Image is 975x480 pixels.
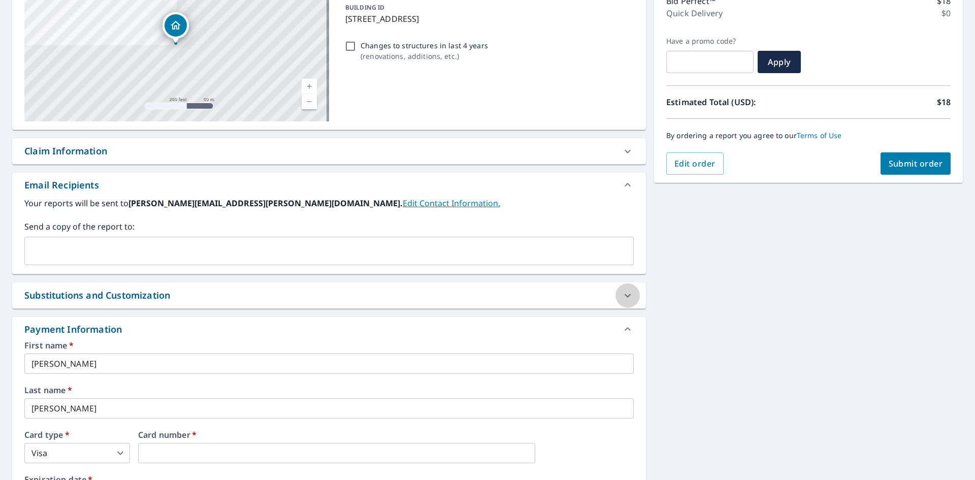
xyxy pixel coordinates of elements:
[766,56,793,68] span: Apply
[302,79,317,94] a: Current Level 17, Zoom In
[937,96,951,108] p: $18
[24,443,130,463] div: Visa
[138,431,634,439] label: Card number
[12,317,646,341] div: Payment Information
[302,94,317,109] a: Current Level 17, Zoom Out
[797,131,842,140] a: Terms of Use
[24,220,634,233] label: Send a copy of the report to:
[666,96,808,108] p: Estimated Total (USD):
[12,173,646,197] div: Email Recipients
[24,197,634,209] label: Your reports will be sent to
[162,12,189,44] div: Dropped pin, building 1, Residential property, 622 Napa Valley Ct Vine Grove, KY 40175
[666,7,723,19] p: Quick Delivery
[881,152,951,175] button: Submit order
[758,51,801,73] button: Apply
[889,158,943,169] span: Submit order
[674,158,716,169] span: Edit order
[345,3,384,12] p: BUILDING ID
[24,341,634,349] label: First name
[666,131,951,140] p: By ordering a report you agree to our
[403,198,500,209] a: EditContactInfo
[24,289,170,302] div: Substitutions and Customization
[24,178,99,192] div: Email Recipients
[361,40,488,51] p: Changes to structures in last 4 years
[24,144,107,158] div: Claim Information
[24,323,126,336] div: Payment Information
[138,443,535,463] iframe: secure payment field
[24,386,634,394] label: Last name
[12,138,646,164] div: Claim Information
[345,13,630,25] p: [STREET_ADDRESS]
[24,431,130,439] label: Card type
[12,282,646,308] div: Substitutions and Customization
[361,51,488,61] p: ( renovations, additions, etc. )
[666,37,754,46] label: Have a promo code?
[128,198,403,209] b: [PERSON_NAME][EMAIL_ADDRESS][PERSON_NAME][DOMAIN_NAME].
[941,7,951,19] p: $0
[666,152,724,175] button: Edit order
